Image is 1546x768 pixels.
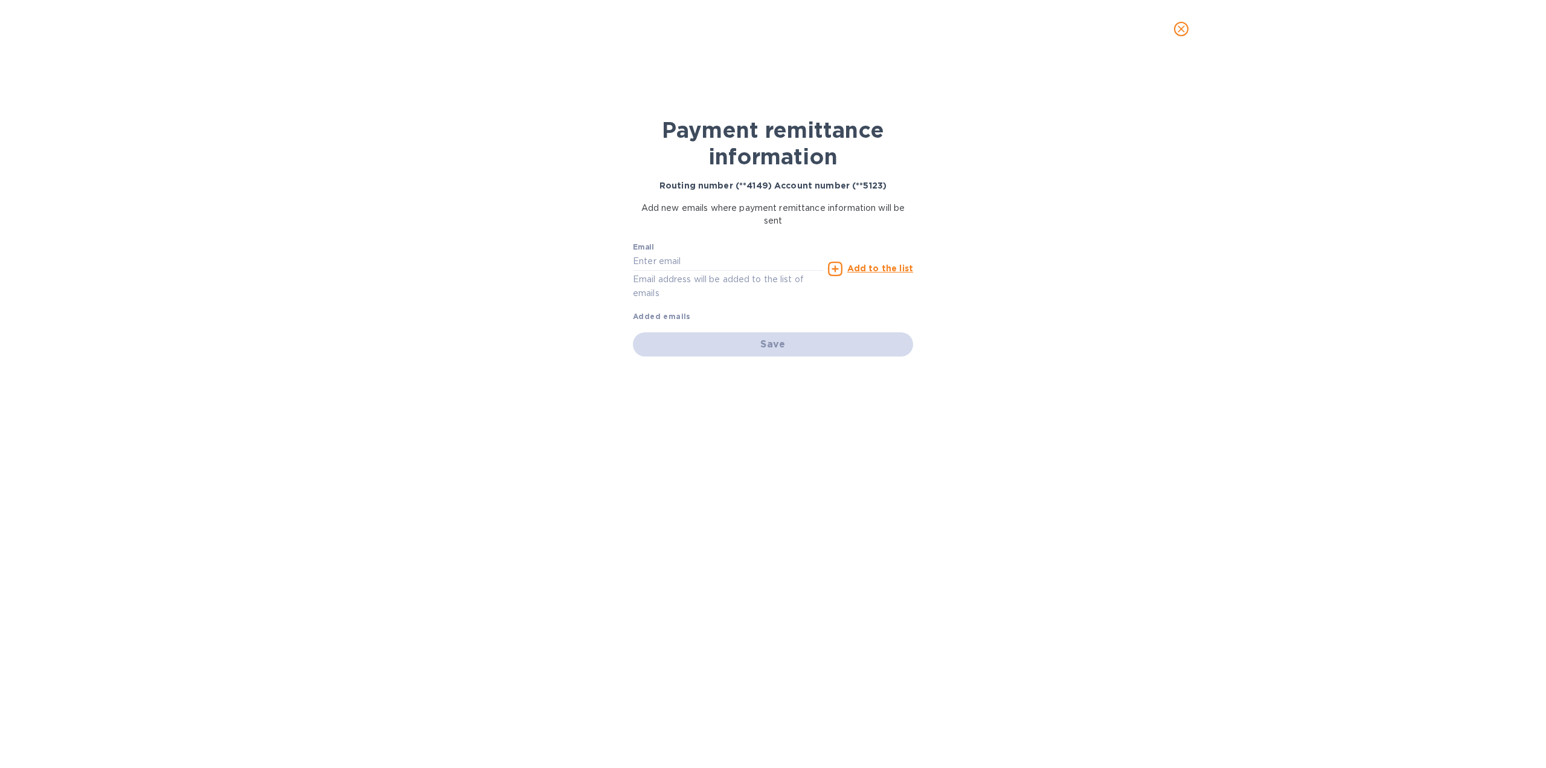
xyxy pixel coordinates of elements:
[659,181,887,190] b: Routing number (**4149) Account number (**5123)
[633,202,913,227] p: Add new emails where payment remittance information will be sent
[1167,15,1196,44] button: close
[633,253,823,271] input: Enter email
[847,263,913,273] u: Add to the list
[662,117,884,170] b: Payment remittance information
[633,273,823,300] p: Email address will be added to the list of emails
[633,244,654,251] label: Email
[633,312,691,321] b: Added emails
